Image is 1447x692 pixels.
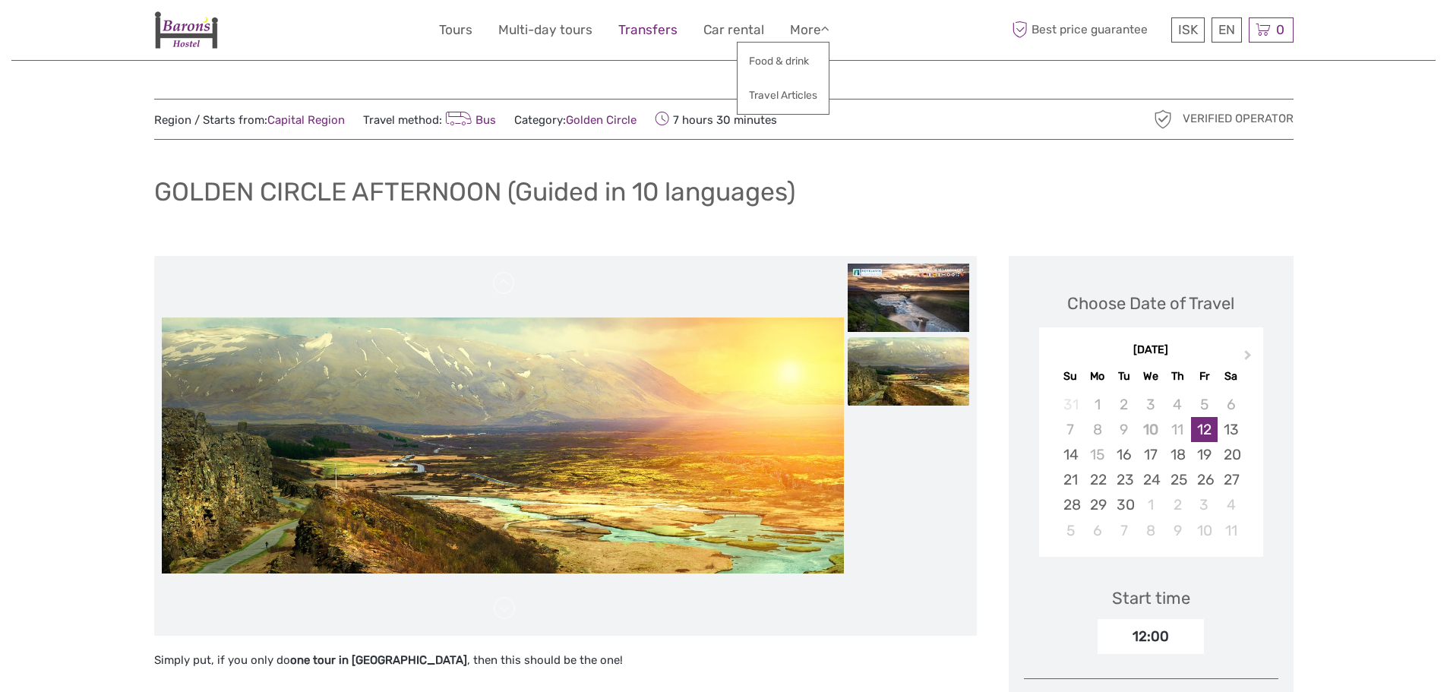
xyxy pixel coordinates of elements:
[1137,366,1164,387] div: We
[1111,442,1137,467] div: Choose Tuesday, September 16th, 2025
[1137,518,1164,543] div: Choose Wednesday, October 8th, 2025
[655,109,777,130] span: 7 hours 30 minutes
[848,264,969,332] img: 1d0a7066f666415b8ef8680042674dd5_slider_thumbnail.jpg
[1084,442,1111,467] div: Not available Monday, September 15th, 2025
[1067,292,1234,315] div: Choose Date of Travel
[1137,442,1164,467] div: Choose Wednesday, September 17th, 2025
[1191,492,1218,517] div: Choose Friday, October 3rd, 2025
[566,113,637,127] a: Golden Circle
[1137,392,1164,417] div: Not available Wednesday, September 3rd, 2025
[1191,442,1218,467] div: Choose Friday, September 19th, 2025
[1084,366,1111,387] div: Mo
[154,112,345,128] span: Region / Starts from:
[1044,392,1258,543] div: month 2025-09
[267,113,345,127] a: Capital Region
[848,337,969,406] img: dba84d918c6a43f7a55af4c64fa0116b_slider_thumbnail.jpg
[1218,417,1244,442] div: Choose Saturday, September 13th, 2025
[703,19,764,41] a: Car rental
[1057,392,1084,417] div: Not available Sunday, August 31st, 2025
[1111,392,1137,417] div: Not available Tuesday, September 2nd, 2025
[363,109,497,130] span: Travel method:
[790,19,829,41] a: More
[1218,467,1244,492] div: Choose Saturday, September 27th, 2025
[154,11,218,49] img: 1836-9e372558-0328-4241-90e2-2ceffe36b1e5_logo_small.jpg
[1112,586,1190,610] div: Start time
[1191,467,1218,492] div: Choose Friday, September 26th, 2025
[1218,518,1244,543] div: Choose Saturday, October 11th, 2025
[1164,492,1191,517] div: Choose Thursday, October 2nd, 2025
[1274,22,1287,37] span: 0
[1212,17,1242,43] div: EN
[1111,366,1137,387] div: Tu
[1151,107,1175,131] img: verified_operator_grey_128.png
[1164,366,1191,387] div: Th
[1084,492,1111,517] div: Choose Monday, September 29th, 2025
[290,653,467,667] strong: one tour in [GEOGRAPHIC_DATA]
[1164,518,1191,543] div: Choose Thursday, October 9th, 2025
[1057,442,1084,467] div: Choose Sunday, September 14th, 2025
[1057,518,1084,543] div: Choose Sunday, October 5th, 2025
[1164,392,1191,417] div: Not available Thursday, September 4th, 2025
[1137,417,1164,442] div: Not available Wednesday, September 10th, 2025
[154,651,977,671] p: Simply put, if you only do , then this should be the one!
[618,19,678,41] a: Transfers
[21,27,172,39] p: We're away right now. Please check back later!
[1084,467,1111,492] div: Choose Monday, September 22nd, 2025
[154,176,795,207] h1: GOLDEN CIRCLE AFTERNOON (Guided in 10 languages)
[1164,467,1191,492] div: Choose Thursday, September 25th, 2025
[1164,442,1191,467] div: Choose Thursday, September 18th, 2025
[1218,442,1244,467] div: Choose Saturday, September 20th, 2025
[162,318,844,574] img: dba84d918c6a43f7a55af4c64fa0116b_main_slider.jpg
[1218,392,1244,417] div: Not available Saturday, September 6th, 2025
[1191,392,1218,417] div: Not available Friday, September 5th, 2025
[1237,346,1262,371] button: Next Month
[1098,619,1204,654] div: 12:00
[1137,492,1164,517] div: Choose Wednesday, October 1st, 2025
[1057,467,1084,492] div: Choose Sunday, September 21st, 2025
[498,19,592,41] a: Multi-day tours
[1191,366,1218,387] div: Fr
[1218,492,1244,517] div: Choose Saturday, October 4th, 2025
[1057,366,1084,387] div: Su
[1057,492,1084,517] div: Choose Sunday, September 28th, 2025
[1057,417,1084,442] div: Not available Sunday, September 7th, 2025
[1183,111,1294,127] span: Verified Operator
[1111,467,1137,492] div: Choose Tuesday, September 23rd, 2025
[439,19,472,41] a: Tours
[1039,343,1263,359] div: [DATE]
[738,81,829,110] a: Travel Articles
[1111,518,1137,543] div: Choose Tuesday, October 7th, 2025
[1178,22,1198,37] span: ISK
[175,24,193,42] button: Open LiveChat chat widget
[1084,518,1111,543] div: Choose Monday, October 6th, 2025
[738,46,829,76] a: Food & drink
[1191,518,1218,543] div: Choose Friday, October 10th, 2025
[1218,366,1244,387] div: Sa
[1137,467,1164,492] div: Choose Wednesday, September 24th, 2025
[1009,17,1167,43] span: Best price guarantee
[1084,392,1111,417] div: Not available Monday, September 1st, 2025
[1111,417,1137,442] div: Not available Tuesday, September 9th, 2025
[514,112,637,128] span: Category:
[1111,492,1137,517] div: Choose Tuesday, September 30th, 2025
[442,113,497,127] a: Bus
[1084,417,1111,442] div: Not available Monday, September 8th, 2025
[1164,417,1191,442] div: Not available Thursday, September 11th, 2025
[1191,417,1218,442] div: Choose Friday, September 12th, 2025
